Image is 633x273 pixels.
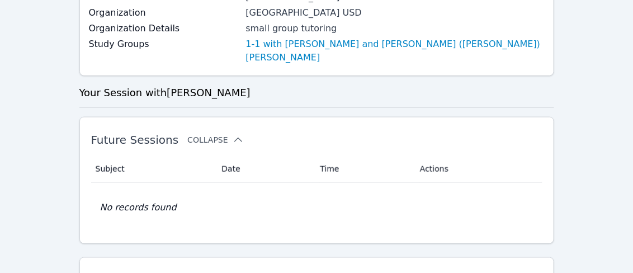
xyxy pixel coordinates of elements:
label: Organization Details [89,22,239,35]
label: Organization [89,6,239,20]
a: 1-1 with [PERSON_NAME] and [PERSON_NAME] ([PERSON_NAME]) [PERSON_NAME] [246,37,545,64]
th: Subject [91,156,215,183]
div: small group tutoring [246,22,545,35]
td: No records found [91,183,542,232]
button: Collapse [187,134,243,145]
span: Future Sessions [91,133,179,147]
th: Time [313,156,413,183]
div: [GEOGRAPHIC_DATA] USD [246,6,545,20]
label: Study Groups [89,37,239,51]
h3: Your Session with [PERSON_NAME] [79,85,554,101]
th: Date [215,156,313,183]
th: Actions [413,156,542,183]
